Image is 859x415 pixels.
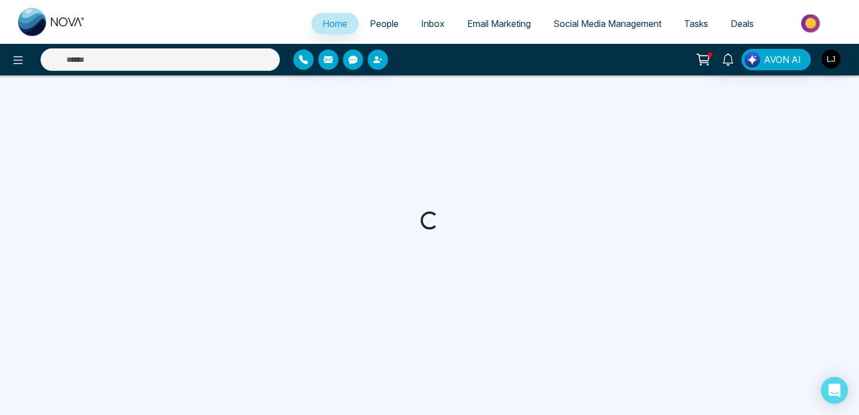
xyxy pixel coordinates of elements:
[821,377,848,404] div: Open Intercom Messenger
[684,18,708,29] span: Tasks
[764,53,801,66] span: AVON AI
[467,18,531,29] span: Email Marketing
[311,13,359,34] a: Home
[456,13,542,34] a: Email Marketing
[410,13,456,34] a: Inbox
[673,13,719,34] a: Tasks
[542,13,673,34] a: Social Media Management
[18,8,86,36] img: Nova CRM Logo
[741,49,811,70] button: AVON AI
[370,18,399,29] span: People
[744,52,760,67] img: Lead Flow
[731,18,754,29] span: Deals
[553,18,661,29] span: Social Media Management
[359,13,410,34] a: People
[421,18,445,29] span: Inbox
[719,13,765,34] a: Deals
[821,49,840,69] img: User Avatar
[323,18,347,29] span: Home
[771,11,852,36] img: Market-place.gif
